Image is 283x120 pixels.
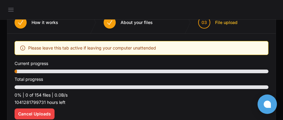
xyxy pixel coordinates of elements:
[32,19,58,26] span: How it works
[28,44,156,52] span: Please leave this tab active if leaving your computer unattended
[121,19,153,26] span: About your files
[15,99,268,106] p: 1041281799731 hours left
[201,19,207,26] span: 03
[7,12,65,33] button: How it works
[96,12,160,33] button: About your files
[191,12,245,33] button: 03 File upload
[15,108,55,119] button: Cancel Uploads
[15,60,268,67] p: Current progress
[15,76,268,83] p: Total progress
[258,94,277,114] button: Open chat window
[15,91,268,99] p: 0% | 0 of 154 files | 0.0B/s
[215,19,238,26] span: File upload
[18,111,51,117] span: Cancel Uploads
